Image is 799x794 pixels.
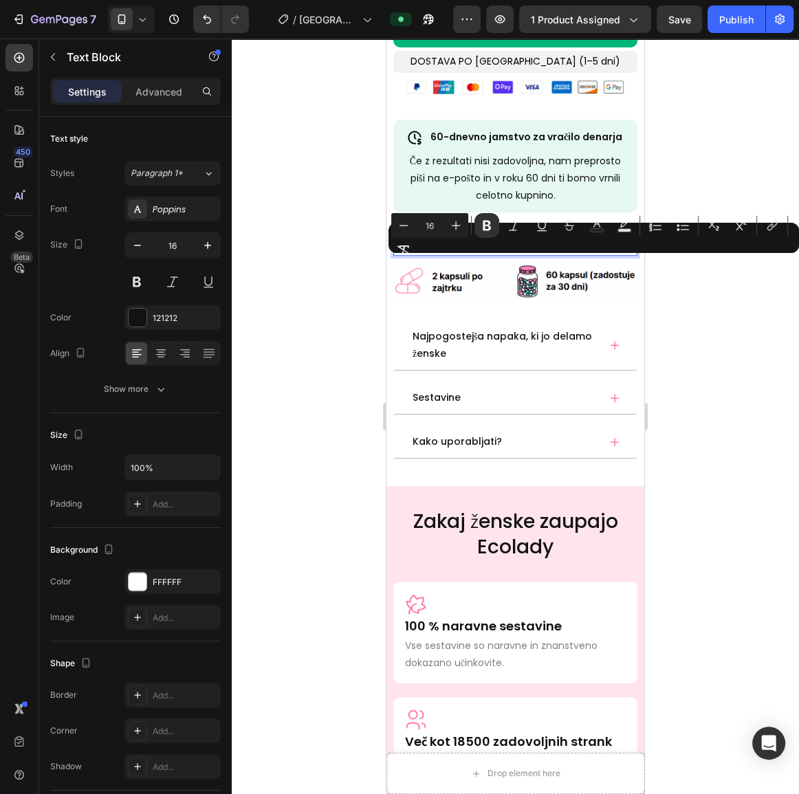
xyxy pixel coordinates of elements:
div: Background [50,541,117,560]
div: Corner [50,725,78,737]
p: Text Block [67,49,184,65]
div: Poppins [153,203,217,216]
div: Undo/Redo [193,5,249,33]
div: Align [50,344,89,363]
div: 450 [13,146,33,157]
span: 1 product assigned [531,12,620,27]
div: Shadow [50,760,82,773]
div: Color [50,575,72,588]
p: Advanced [135,85,182,99]
div: Font [50,203,67,215]
div: Beta [10,252,33,263]
div: Styles [50,167,74,179]
div: Border [50,689,77,701]
div: Open Intercom Messenger [752,727,785,760]
div: Image [50,611,74,624]
input: Auto [125,455,220,480]
button: Save [657,5,702,33]
iframe: Design area [386,38,644,794]
button: Paragraph 1* [124,161,221,186]
p: 7 [90,11,96,27]
div: Add... [153,612,217,624]
button: Publish [708,5,765,33]
div: FFFFFF [153,576,217,588]
div: Padding [50,498,82,510]
button: 7 [6,5,102,33]
div: Color [50,311,72,324]
div: Shape [50,654,94,673]
div: Width [50,461,73,474]
span: [GEOGRAPHIC_DATA] Product page [299,12,357,27]
div: Add... [153,725,217,738]
div: Show more [104,382,168,396]
button: Show more [50,377,221,401]
div: Add... [153,498,217,511]
div: Editor contextual toolbar [388,223,799,253]
div: Size [50,236,87,254]
div: 121212 [153,312,217,324]
div: Size [50,426,87,445]
div: Publish [719,12,754,27]
div: Add... [153,761,217,773]
span: Save [668,14,691,25]
p: Settings [68,85,107,99]
span: / [293,12,296,27]
div: Text style [50,133,88,145]
span: Paragraph 1* [131,167,183,179]
div: Add... [153,690,217,702]
button: 1 product assigned [519,5,651,33]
